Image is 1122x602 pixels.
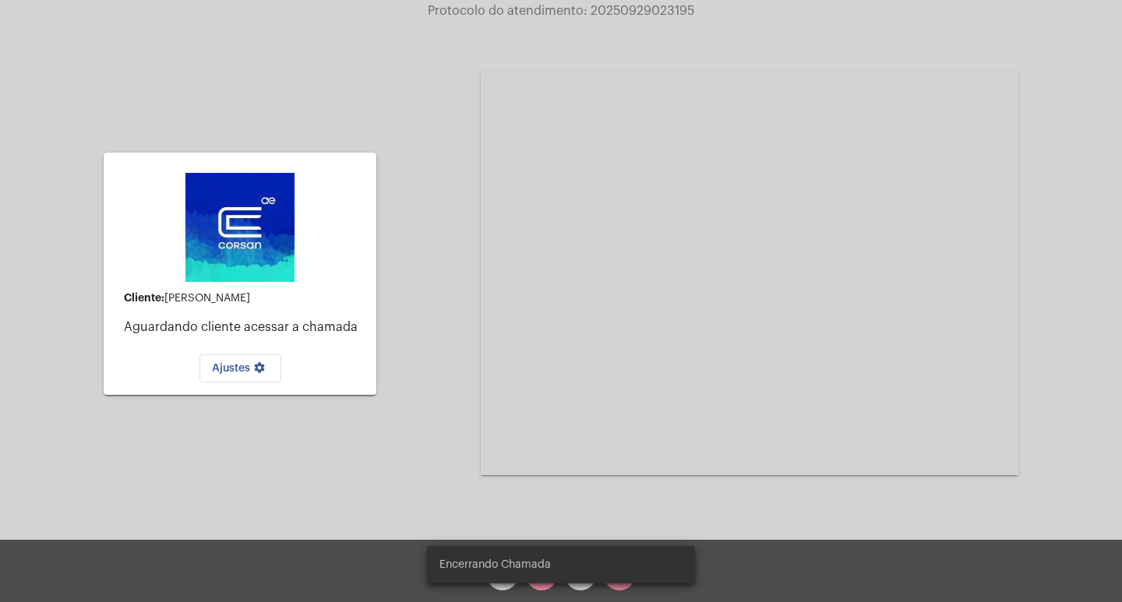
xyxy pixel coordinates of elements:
[185,173,295,282] img: d4669ae0-8c07-2337-4f67-34b0df7f5ae4.jpeg
[124,292,164,303] strong: Cliente:
[428,5,694,17] span: Protocolo do atendimento: 20250929023195
[250,361,269,380] mat-icon: settings
[124,320,364,334] p: Aguardando cliente acessar a chamada
[124,292,364,305] div: [PERSON_NAME]
[199,354,281,382] button: Ajustes
[212,363,269,374] span: Ajustes
[439,557,551,572] span: Encerrando Chamada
